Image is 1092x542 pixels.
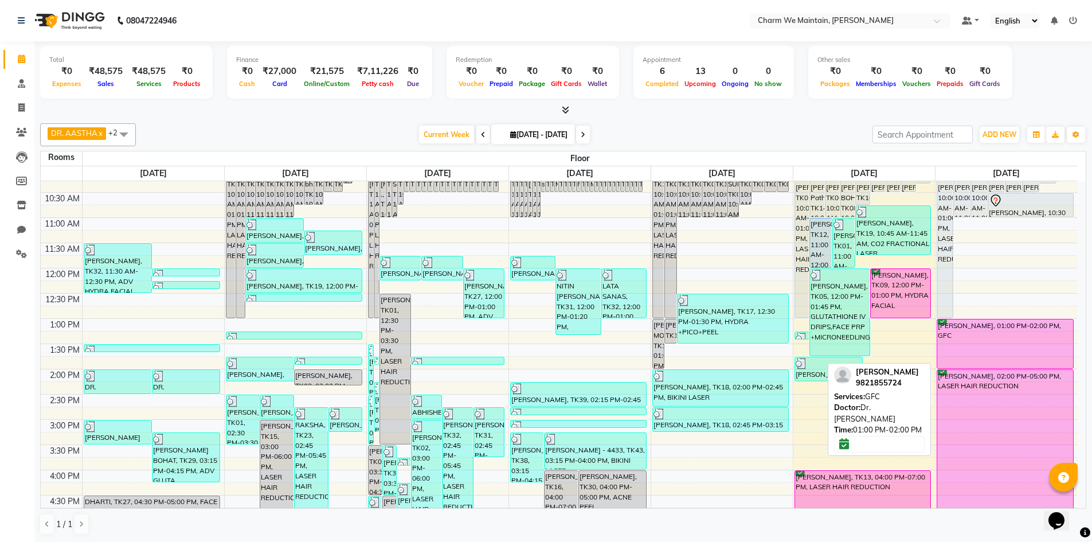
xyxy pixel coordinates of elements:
[653,370,789,406] div: [PERSON_NAME], TK18, 02:00 PM-02:45 PM, BIKINI LASER
[665,168,676,318] div: [PERSON_NAME], TK09, 10:00 AM-01:00 PM, LASER HAIR REDUCTION
[739,168,751,204] div: DHARA, TK04, 10:00 AM-10:45 AM, LASER HAIR REDUCTION
[170,80,203,88] span: Products
[511,408,647,415] div: SITARA BANO, TK39, 02:45 PM-02:55 PM, BALANCE AMOUNT
[383,496,396,520] div: [PERSON_NAME], TK01, 04:30 PM-05:00 PM, FACE TREATMENT
[564,166,596,181] a: October 2, 2025
[304,168,313,204] div: Ritu bhalora, TK11, 10:00 AM-10:45 AM, FACE PRP +MICRONEEDLING
[937,370,1073,520] div: [PERSON_NAME], 02:00 PM-05:00 PM, LASER HAIR REDUCTION
[295,357,362,364] div: [PERSON_NAME], TK27, 01:45 PM-01:55 PM, BALANCE AMOUNT
[353,65,403,78] div: ₹7,11,226
[51,128,97,138] span: DR. AASTHA
[412,395,442,419] div: ABHISHEK .P. TAWLE, TK37, 02:30 PM-03:00 PM, BASIC GLUTA
[556,269,601,334] div: NITIN [PERSON_NAME], TK31, 12:00 PM-01:20 PM, GLUTATHIONE IV DRIPS,PEEL TRT
[246,269,362,293] div: [PERSON_NAME], TK19, 12:00 PM-12:30 PM, BASIC HYDRA FACIAL
[507,130,570,139] span: [DATE] - [DATE]
[386,168,391,217] div: [PERSON_NAME], TK07, 10:00 AM-11:00 AM, LASER HAIR REDUCTION
[246,219,303,242] div: [PERSON_NAME], TK22, 11:00 AM-11:30 AM, BASIC HYDRA FACIAL
[817,80,853,88] span: Packages
[397,458,410,465] div: [PERSON_NAME], TK36, 03:45 PM-03:55 PM, BALANCE AMOUNT
[934,80,966,88] span: Prepaids
[983,130,1016,139] span: ADD NEW
[834,424,925,436] div: 01:00 PM-02:00 PM
[29,5,108,37] img: logo
[533,168,536,217] div: [PERSON_NAME], TK14, 10:00 AM-11:00 AM, CO2 FRACTIONAL LASER
[412,357,504,364] div: [PERSON_NAME], TK42, 01:45 PM-01:55 PM, BALANCE AMOUNT
[48,369,82,381] div: 2:00 PM
[602,269,647,318] div: LATA SANAS, TK32, 12:00 PM-01:00 PM, ELECTRO [MEDICAL_DATA]
[856,206,931,255] div: [PERSON_NAME], TK19, 10:45 AM-11:45 AM, CO2 FRACTIONAL LASER
[256,168,264,217] div: [PERSON_NAME], TK05, 10:00 AM-11:00 AM, GFC
[138,166,169,181] a: September 29, 2025
[236,55,423,65] div: Finance
[511,383,647,406] div: [PERSON_NAME], TK39, 02:15 PM-02:45 PM, PREMIUM GLUTA
[511,433,544,482] div: [PERSON_NAME], TK38, 03:15 PM-04:15 PM, HYDRA +PICO+PEEL
[236,80,258,88] span: Cash
[359,80,397,88] span: Petty cash
[84,244,151,293] div: [PERSON_NAME], TK32, 11:30 AM-12:30 PM, ADV HYDRA FACIAL
[585,65,610,78] div: ₹0
[643,65,682,78] div: 6
[226,395,260,444] div: [PERSON_NAME], TK01, 02:30 PM-03:30 PM, [MEDICAL_DATA]
[56,518,72,531] span: 1 / 1
[706,166,738,181] a: October 3, 2025
[833,219,855,267] div: [PERSON_NAME], TK01, 11:00 AM-12:00 PM, HAIR PRP
[48,344,82,356] div: 1:30 PM
[899,80,934,88] span: Vouchers
[48,445,82,457] div: 3:30 PM
[795,332,809,339] div: [PERSON_NAME], TK17, 01:15 PM-01:25 PM, BALANCE AMOUNT
[865,392,880,401] span: GFC
[834,425,853,434] span: Time:
[971,168,987,217] div: [PERSON_NAME], 10:00 AM-11:00 AM, WEIGHT LOSS [MEDICAL_DATA]
[548,80,585,88] span: Gift Cards
[397,483,410,532] div: [PERSON_NAME], TK39, 04:15 PM-05:15 PM, SKIN TAG/MOLE REMOVAL
[48,470,82,482] div: 4:00 PM
[702,168,714,217] div: [PERSON_NAME], TK06, 10:00 AM-11:00 AM, HAIR PRP
[871,269,930,318] div: [PERSON_NAME], TK09, 12:00 PM-01:00 PM, HYDRA FACIAL
[966,65,1003,78] div: ₹0
[152,370,220,393] div: DR. [PERSON_NAME], TK26, 02:00 PM-02:30 PM, BASIC HYDRA FACIAL
[795,357,862,381] div: [PERSON_NAME], TK18, 01:45 PM-02:15 PM, UPPERLIP LASER TREATMENT
[49,65,84,78] div: ₹0
[95,80,117,88] span: Sales
[665,319,676,343] div: [PERSON_NAME], TK12, 01:00 PM-01:30 PM, CLASSIC GLUTA
[682,65,719,78] div: 13
[988,193,1073,217] div: [PERSON_NAME], 10:30 AM-11:00 AM, UPPERLIP LASER TREATMENT
[752,80,785,88] span: No show
[314,168,323,204] div: [PERSON_NAME], TK18, 10:00 AM-10:45 AM, FACE PRP +MICRONEEDLING
[456,65,487,78] div: ₹0
[380,168,385,217] div: DR.[PERSON_NAME].N ., TK05, 10:00 AM-11:00 AM, WEIGHT LOSS [MEDICAL_DATA]
[511,420,647,427] div: Rakhi parwar, TK37, 03:00 PM-03:10 PM, BALANCE AMOUNT
[980,127,1019,143] button: ADD NEW
[585,80,610,88] span: Wallet
[419,126,474,143] span: Current Week
[380,294,410,444] div: [PERSON_NAME], TK01, 12:30 PM-03:30 PM, LASER HAIR REDUCTION
[840,168,855,217] div: [PERSON_NAME] BOHAT, TK08, 10:00 AM-11:00 AM, ADV GLUTA
[369,395,373,444] div: [PERSON_NAME], TK34, 02:30 PM-03:30 PM, [MEDICAL_DATA]
[301,65,353,78] div: ₹21,575
[991,166,1022,181] a: October 5, 2025
[84,370,151,393] div: DR. [PERSON_NAME], TK25, 02:00 PM-02:30 PM, BASIC HYDRA FACIAL
[537,168,541,217] div: [PERSON_NAME], TK13, 10:00 AM-11:00 AM, HAIR PRP
[752,65,785,78] div: 0
[374,168,379,318] div: [PERSON_NAME], TK12, 10:00 AM-01:00 PM, LASER HAIR REDUCTION
[464,269,504,318] div: [PERSON_NAME], TK27, 12:00 PM-01:00 PM, ADV HYDRA FACIAL
[511,256,555,280] div: [PERSON_NAME], TK33, 11:45 AM-12:15 PM, BASIC HYDRA FACIAL
[383,446,396,494] div: [PERSON_NAME], TK34, 03:30 PM-04:30 PM, HYDRA +PICO+PEEL
[456,55,610,65] div: Redemption
[834,366,851,384] img: profile
[825,168,840,217] div: [PERSON_NAME], TK06, 10:00 AM-11:00 AM, CO2 FRACTIONAL LASER
[834,402,925,424] div: Dr. [PERSON_NAME]
[853,65,899,78] div: ₹0
[456,80,487,88] span: Voucher
[548,65,585,78] div: ₹0
[43,268,82,280] div: 12:00 PM
[295,370,362,385] div: [PERSON_NAME], TK02, 02:00 PM-02:20 PM, GLUTATHIONE IV DRIPS
[48,395,82,407] div: 2:30 PM
[682,80,719,88] span: Upcoming
[380,256,421,280] div: [PERSON_NAME], TK29, 11:45 AM-12:15 PM, FACE TREATMENT
[41,151,82,163] div: Rooms
[487,80,516,88] span: Prepaid
[690,168,702,217] div: [PERSON_NAME], TK01, 10:00 AM-11:00 AM, WEIGHT LOSS [MEDICAL_DATA]
[374,357,379,364] div: [PERSON_NAME], TK35, 01:45 PM-01:55 PM, BALANCE AMOUNT
[872,126,973,143] input: Search Appointment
